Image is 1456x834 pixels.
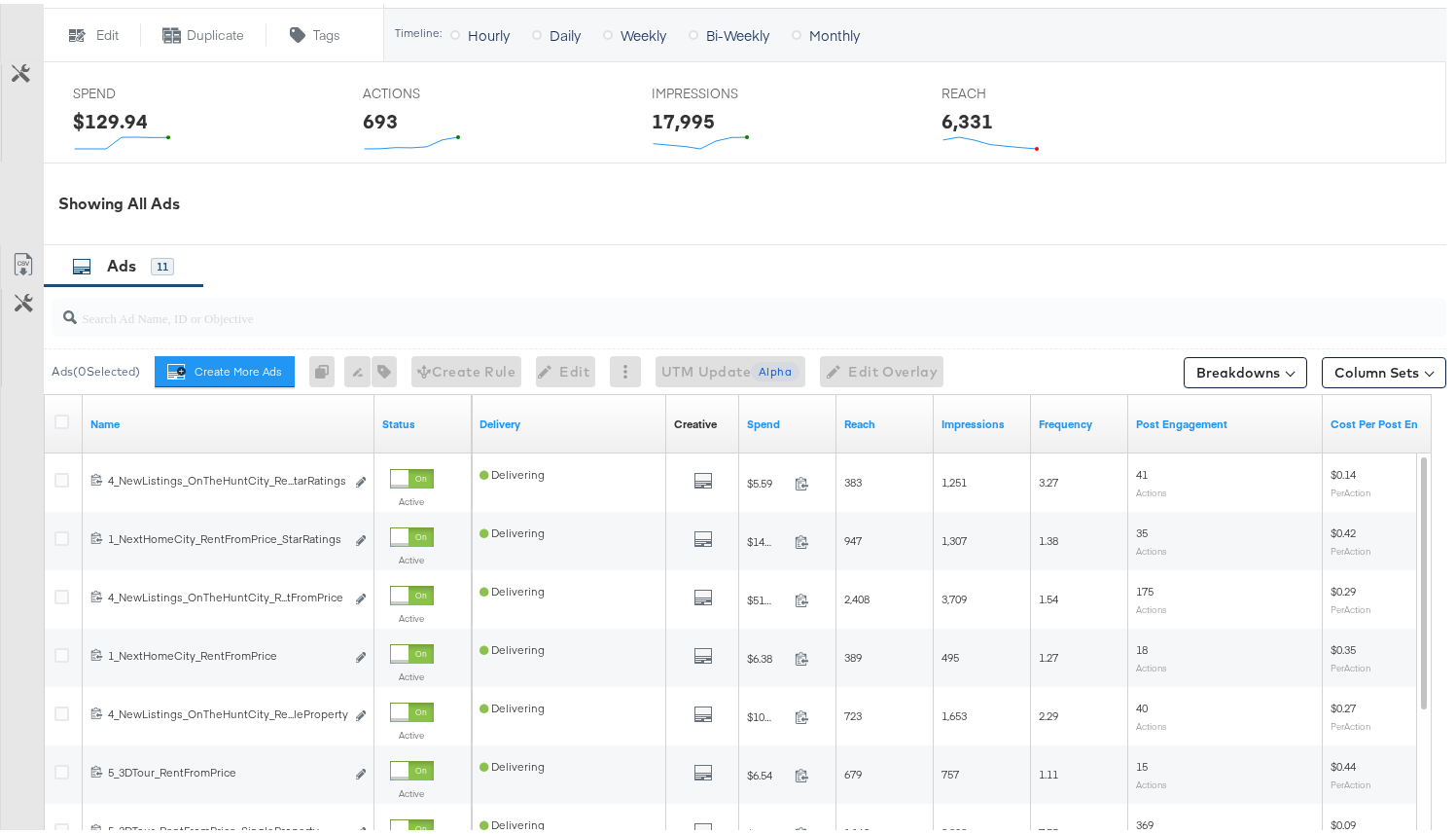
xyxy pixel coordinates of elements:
[941,529,967,544] span: 1,307
[1039,646,1058,661] span: 1.27
[747,413,829,428] a: The total amount spent to date.
[706,21,769,41] span: Bi-Weekly
[747,764,787,779] span: $6.54
[1136,413,1315,428] a: The number of actions related to your Page's posts as a result of your ad.
[1136,638,1148,653] span: 18
[1331,541,1370,553] sub: Per Action
[390,667,434,679] label: Active
[394,22,443,36] div: Timeline:
[550,21,581,41] span: Daily
[468,21,510,41] span: Hourly
[1136,522,1148,536] span: 35
[382,413,464,428] a: Shows the current state of your Ad.
[1136,580,1154,595] span: 175
[1136,697,1148,711] span: 40
[390,725,434,738] label: Active
[941,413,1023,428] a: The number of times your ad was served. On mobile apps an ad is counted as served the first time ...
[1136,599,1167,611] sub: Actions
[941,103,993,131] div: 6,331
[1331,580,1356,595] span: $0.29
[73,81,219,99] span: SPEND
[187,22,244,41] span: Duplicate
[652,81,798,99] span: IMPRESSIONS
[1331,755,1356,770] span: $0.44
[674,413,717,428] a: Shows the creative associated with your ad.
[151,254,174,272] div: 11
[1136,658,1167,670] sub: Actions
[1322,353,1446,384] button: Column Sets
[58,189,1446,211] div: Showing All Ads
[1331,463,1356,478] span: $0.14
[479,413,658,428] a: Reflects the ability of your Ad to achieve delivery.
[844,705,862,719] span: 723
[844,529,862,544] span: 947
[1039,529,1058,544] span: 1.38
[941,588,967,602] span: 3,709
[479,697,545,711] span: Delivering
[747,589,787,603] span: $51.51
[96,22,119,41] span: Edit
[1331,483,1370,494] sub: Per Action
[479,522,545,536] span: Delivering
[479,638,545,653] span: Delivering
[108,586,344,601] div: 4_NewListings_OnTheHuntCity_R...tFromPrice
[1136,814,1154,828] span: 369
[652,103,715,131] div: 17,995
[1331,638,1356,653] span: $0.35
[941,763,959,778] span: 757
[1039,413,1120,428] a: The average number of times your ad was served to each person.
[1136,463,1148,478] span: 41
[479,580,545,595] span: Delivering
[747,472,787,487] span: $5.59
[1136,483,1167,494] sub: Actions
[1136,541,1167,553] sub: Actions
[1331,814,1356,828] span: $0.09
[674,413,717,428] div: Creative
[479,463,545,478] span: Delivering
[363,81,509,99] span: ACTIONS
[844,588,870,602] span: 2,408
[313,22,340,41] span: Tags
[390,608,434,621] label: Active
[1039,588,1058,602] span: 1.54
[52,359,140,377] div: Ads ( 0 Selected)
[747,647,787,662] span: $6.38
[1331,658,1370,670] sub: Per Action
[1331,599,1370,611] sub: Per Action
[844,646,862,661] span: 389
[479,814,545,828] span: Delivering
[1331,716,1370,728] sub: Per Action
[844,763,862,778] span: 679
[390,550,434,562] label: Active
[266,19,364,43] button: Tags
[844,413,926,428] a: The number of people your ad was served to.
[108,469,344,485] div: 4_NewListings_OnTheHuntCity_Re...tarRatings
[941,471,967,486] span: 1,251
[77,287,1322,325] input: Search Ad Name, ID or Objective
[108,761,344,777] div: 5_3DTour_RentFromPrice
[1136,775,1167,786] sub: Actions
[747,530,787,545] span: $14.59
[108,644,344,660] div: 1_NextHomeCity_RentFromPrice
[390,491,434,504] label: Active
[1136,755,1148,770] span: 15
[1039,471,1058,486] span: 3.27
[1039,763,1058,778] span: 1.11
[390,783,434,796] label: Active
[1331,522,1356,536] span: $0.42
[1136,716,1167,728] sub: Actions
[309,352,344,383] div: 0
[108,703,344,718] div: 4_NewListings_OnTheHuntCity_Re...leProperty
[363,103,398,131] div: 693
[108,527,344,543] div: 1_NextHomeCity_RentFromPrice_StarRatings
[479,755,545,770] span: Delivering
[1184,353,1307,384] button: Breakdowns
[73,103,148,131] div: $129.94
[1331,697,1356,711] span: $0.27
[1331,775,1370,786] sub: Per Action
[809,21,860,41] span: Monthly
[140,19,266,43] button: Duplicate
[621,21,666,41] span: Weekly
[941,646,959,661] span: 495
[941,705,967,719] span: 1,653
